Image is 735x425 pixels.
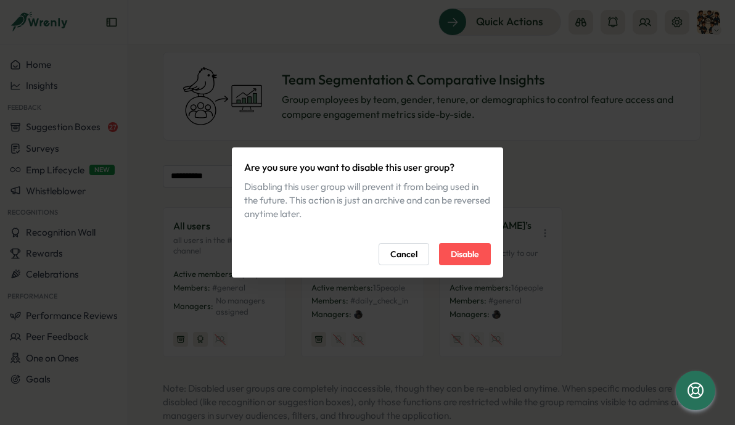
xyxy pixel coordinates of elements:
span: Disable [451,244,479,265]
p: Are you sure you want to disable this user group? [244,160,491,175]
span: Cancel [390,244,417,265]
div: Disabling this user group will prevent it from being used in the future. This action is just an a... [244,180,491,221]
button: Disable [439,243,491,265]
button: Cancel [379,243,429,265]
